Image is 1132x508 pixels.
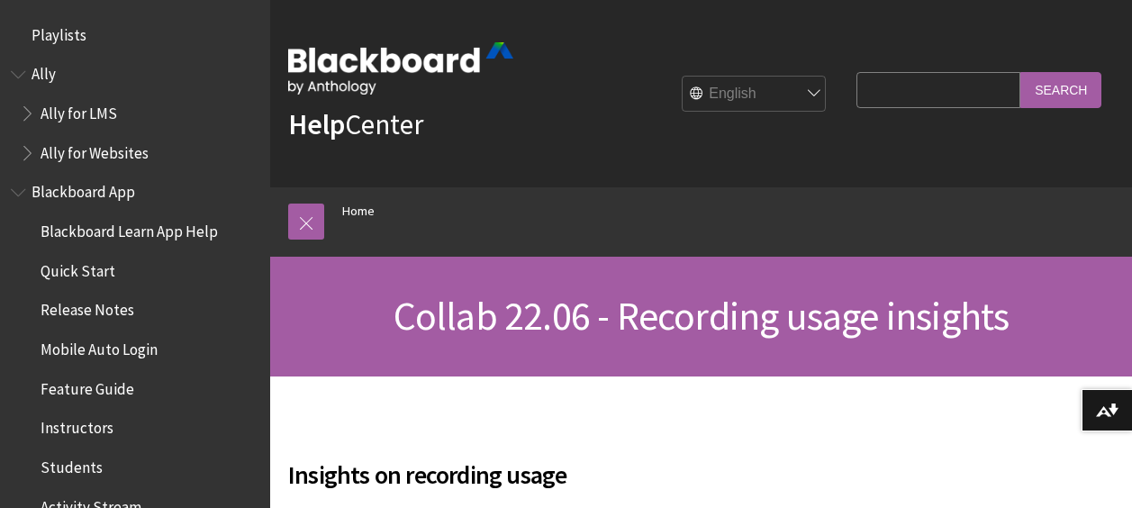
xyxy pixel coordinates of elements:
nav: Book outline for Playlists [11,20,259,50]
select: Site Language Selector [683,77,827,113]
span: Collab 22.06 - Recording usage insights [394,291,1010,340]
span: Students [41,452,103,476]
span: Blackboard Learn App Help [41,216,218,240]
span: Ally for LMS [41,98,117,122]
span: Ally [32,59,56,84]
a: HelpCenter [288,106,423,142]
span: Feature Guide [41,374,134,398]
strong: Help [288,106,345,142]
span: Ally for Websites [41,138,149,162]
span: Mobile Auto Login [41,334,158,358]
span: Instructors [41,413,113,438]
h2: Insights on recording usage [288,434,847,494]
span: Playlists [32,20,86,44]
span: Release Notes [41,295,134,320]
span: Blackboard App [32,177,135,202]
span: Quick Start [41,256,115,280]
input: Search [1020,72,1101,107]
a: Home [342,200,375,222]
img: Blackboard by Anthology [288,42,513,95]
nav: Book outline for Anthology Ally Help [11,59,259,168]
